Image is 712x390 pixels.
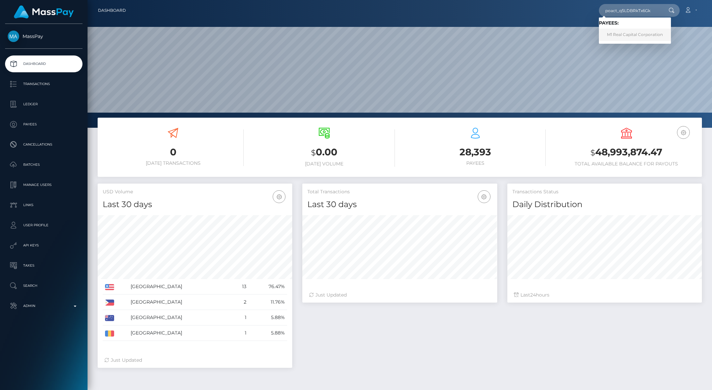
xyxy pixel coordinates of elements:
[5,298,82,314] a: Admin
[5,55,82,72] a: Dashboard
[599,29,671,41] a: M1 Real Capital Corporation
[311,148,316,157] small: $
[5,217,82,234] a: User Profile
[5,76,82,92] a: Transactions
[8,59,80,69] p: Dashboard
[128,279,232,295] td: [GEOGRAPHIC_DATA]
[5,136,82,153] a: Cancellations
[405,146,546,159] h3: 28,393
[103,146,244,159] h3: 0
[5,237,82,254] a: API Keys
[8,160,80,170] p: Batches
[5,257,82,274] a: Taxes
[254,161,395,167] h6: [DATE] Volume
[599,4,662,17] input: Search...
[249,295,287,310] td: 11.76%
[8,281,80,291] p: Search
[103,160,244,166] h6: [DATE] Transactions
[8,31,19,42] img: MassPay
[8,220,80,230] p: User Profile
[128,310,232,325] td: [GEOGRAPHIC_DATA]
[254,146,395,159] h3: 0.00
[599,20,671,26] h6: Payees:
[5,33,82,39] span: MassPay
[8,79,80,89] p: Transactions
[128,295,232,310] td: [GEOGRAPHIC_DATA]
[556,146,697,159] h3: 48,993,874.47
[249,310,287,325] td: 5.88%
[8,301,80,311] p: Admin
[590,148,595,157] small: $
[232,295,249,310] td: 2
[249,279,287,295] td: 76.47%
[14,5,74,18] img: MassPay Logo
[5,156,82,173] a: Batches
[512,199,697,210] h4: Daily Distribution
[232,279,249,295] td: 13
[105,300,114,306] img: PH.png
[8,119,80,129] p: Payees
[514,291,695,299] div: Last hours
[128,325,232,341] td: [GEOGRAPHIC_DATA]
[105,315,114,321] img: AU.png
[103,189,287,195] h5: USD Volume
[309,291,490,299] div: Just Updated
[5,197,82,213] a: Links
[5,116,82,133] a: Payees
[103,199,287,210] h4: Last 30 days
[104,357,285,364] div: Just Updated
[8,200,80,210] p: Links
[8,240,80,250] p: API Keys
[232,325,249,341] td: 1
[8,180,80,190] p: Manage Users
[5,96,82,113] a: Ledger
[530,292,536,298] span: 24
[307,199,492,210] h4: Last 30 days
[105,284,114,290] img: US.png
[8,140,80,150] p: Cancellations
[405,160,546,166] h6: Payees
[512,189,697,195] h5: Transactions Status
[8,99,80,109] p: Ledger
[307,189,492,195] h5: Total Transactions
[232,310,249,325] td: 1
[8,261,80,271] p: Taxes
[5,177,82,193] a: Manage Users
[105,330,114,337] img: RO.png
[249,325,287,341] td: 5.88%
[556,161,697,167] h6: Total Available Balance for Payouts
[98,3,126,17] a: Dashboard
[5,277,82,294] a: Search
